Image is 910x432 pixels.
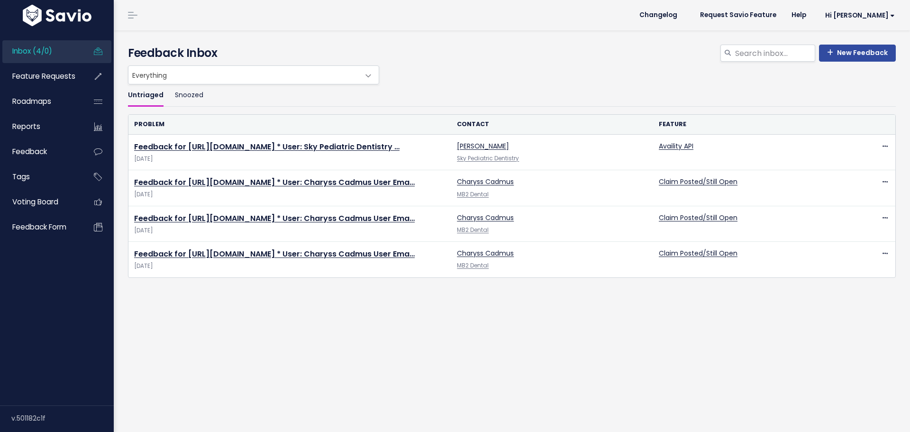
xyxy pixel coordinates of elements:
[457,226,489,234] a: MB2 Dental
[653,115,855,134] th: Feature
[457,155,519,162] a: Sky Pediatric Dentistry
[2,40,79,62] a: Inbox (4/0)
[134,177,415,188] a: Feedback for [URL][DOMAIN_NAME] * User: Charyss Cadmus User Ema…
[128,66,360,84] span: Everything
[12,46,52,56] span: Inbox (4/0)
[659,141,693,151] a: Availity API
[734,45,815,62] input: Search inbox...
[2,191,79,213] a: Voting Board
[12,147,47,156] span: Feedback
[134,154,446,164] span: [DATE]
[659,213,737,222] a: Claim Posted/Still Open
[659,248,737,258] a: Claim Posted/Still Open
[451,115,653,134] th: Contact
[134,248,415,259] a: Feedback for [URL][DOMAIN_NAME] * User: Charyss Cadmus User Ema…
[2,141,79,163] a: Feedback
[2,91,79,112] a: Roadmaps
[128,45,896,62] h4: Feedback Inbox
[175,84,203,107] a: Snoozed
[457,141,509,151] a: [PERSON_NAME]
[457,191,489,198] a: MB2 Dental
[20,5,94,26] img: logo-white.9d6f32f41409.svg
[134,213,415,224] a: Feedback for [URL][DOMAIN_NAME] * User: Charyss Cadmus User Ema…
[457,177,514,186] a: Charyss Cadmus
[12,121,40,131] span: Reports
[457,213,514,222] a: Charyss Cadmus
[2,65,79,87] a: Feature Requests
[128,84,164,107] a: Untriaged
[639,12,677,18] span: Changelog
[692,8,784,22] a: Request Savio Feature
[2,166,79,188] a: Tags
[825,12,895,19] span: Hi [PERSON_NAME]
[457,262,489,269] a: MB2 Dental
[2,216,79,238] a: Feedback form
[2,116,79,138] a: Reports
[659,177,737,186] a: Claim Posted/Still Open
[457,248,514,258] a: Charyss Cadmus
[134,141,400,152] a: Feedback for [URL][DOMAIN_NAME] * User: Sky Pediatric Dentistry …
[134,190,446,200] span: [DATE]
[12,222,66,232] span: Feedback form
[814,8,902,23] a: Hi [PERSON_NAME]
[12,71,75,81] span: Feature Requests
[134,226,446,236] span: [DATE]
[134,261,446,271] span: [DATE]
[819,45,896,62] a: New Feedback
[12,172,30,182] span: Tags
[12,197,58,207] span: Voting Board
[128,65,379,84] span: Everything
[128,84,896,107] ul: Filter feature requests
[11,406,114,431] div: v.501182c1f
[128,115,451,134] th: Problem
[784,8,814,22] a: Help
[12,96,51,106] span: Roadmaps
